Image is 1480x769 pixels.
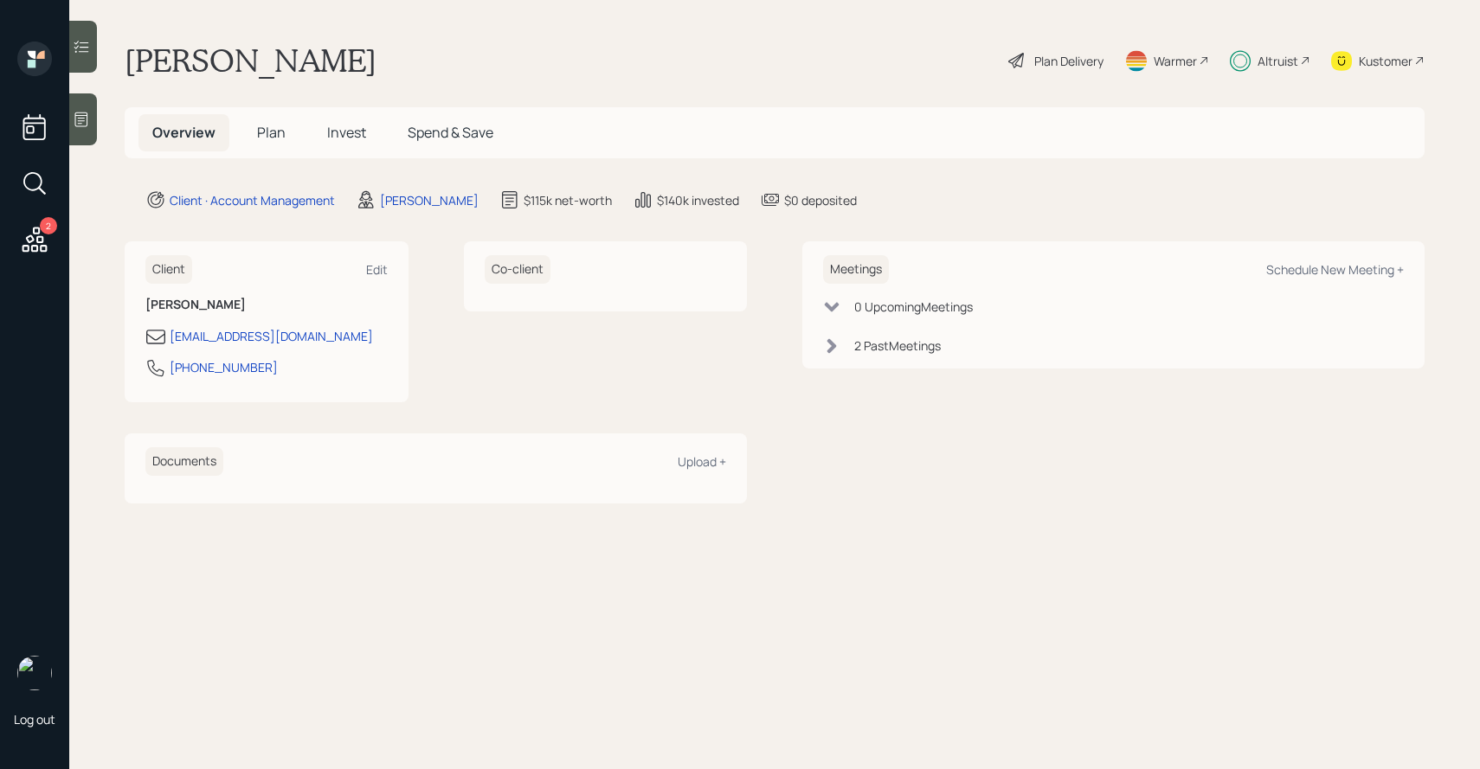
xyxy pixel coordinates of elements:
h6: Meetings [823,255,889,284]
h6: Client [145,255,192,284]
div: Altruist [1258,52,1298,70]
div: Edit [366,261,388,278]
div: Warmer [1154,52,1197,70]
h6: Documents [145,447,223,476]
span: Overview [152,123,216,142]
div: Plan Delivery [1034,52,1104,70]
h6: [PERSON_NAME] [145,298,388,312]
img: sami-boghos-headshot.png [17,656,52,690]
div: 2 [40,217,57,234]
div: Client · Account Management [170,191,335,209]
h1: [PERSON_NAME] [125,42,376,80]
div: Kustomer [1359,52,1412,70]
div: Schedule New Meeting + [1266,261,1404,278]
div: $140k invested [657,191,739,209]
h6: Co-client [485,255,550,284]
div: Log out [14,711,55,727]
div: Upload + [678,453,726,470]
span: Invest [327,123,366,142]
div: $115k net-worth [524,191,612,209]
span: Plan [257,123,286,142]
div: $0 deposited [784,191,857,209]
span: Spend & Save [408,123,493,142]
div: [PHONE_NUMBER] [170,358,278,376]
div: 0 Upcoming Meeting s [854,298,973,316]
div: 2 Past Meeting s [854,336,941,355]
div: [EMAIL_ADDRESS][DOMAIN_NAME] [170,327,373,345]
div: [PERSON_NAME] [380,191,479,209]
